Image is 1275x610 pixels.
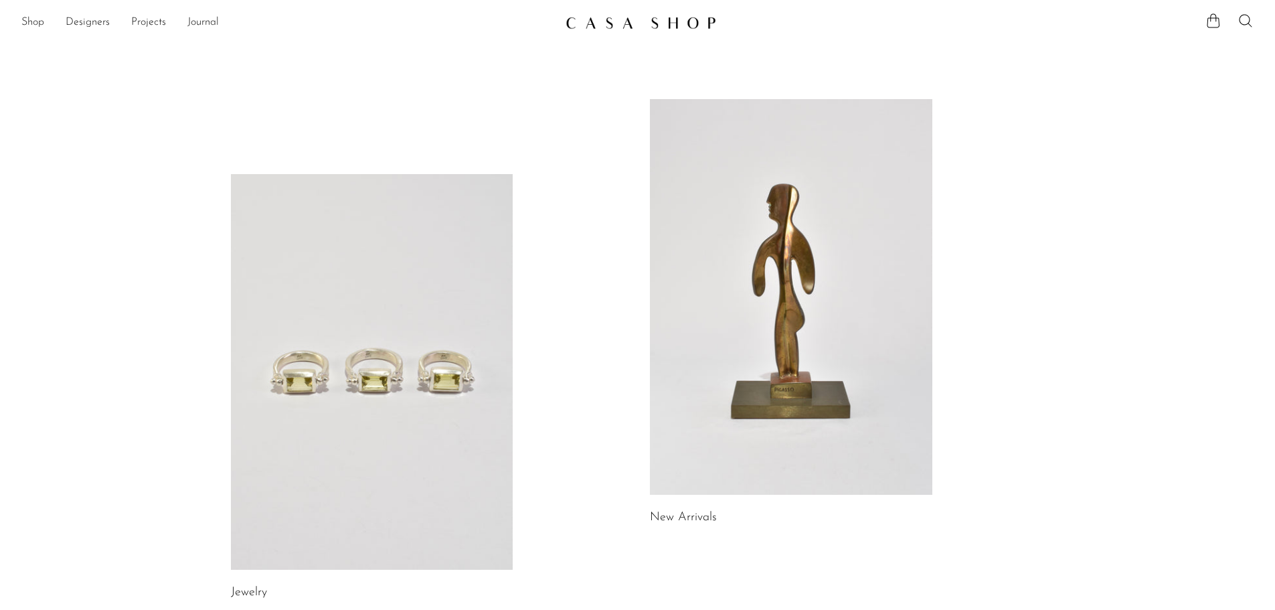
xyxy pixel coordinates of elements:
[21,11,555,34] nav: Desktop navigation
[231,587,267,599] a: Jewelry
[650,512,717,524] a: New Arrivals
[187,14,219,31] a: Journal
[66,14,110,31] a: Designers
[131,14,166,31] a: Projects
[21,14,44,31] a: Shop
[21,11,555,34] ul: NEW HEADER MENU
